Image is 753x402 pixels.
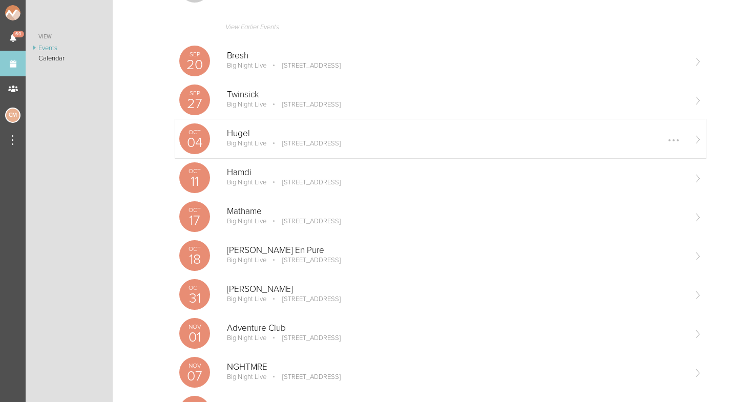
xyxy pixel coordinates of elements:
span: 60 [13,31,24,37]
p: 27 [179,97,210,111]
p: Big Night Live [227,295,266,303]
p: 31 [179,291,210,305]
p: [STREET_ADDRESS] [268,100,341,109]
p: [PERSON_NAME] En Pure [227,245,685,256]
p: [STREET_ADDRESS] [268,217,341,225]
p: Mathame [227,206,685,217]
p: [STREET_ADDRESS] [268,295,341,303]
p: Big Night Live [227,256,266,264]
p: Sep [179,90,210,96]
p: Oct [179,207,210,213]
p: Nov [179,363,210,369]
p: Big Night Live [227,100,266,109]
p: [STREET_ADDRESS] [268,61,341,70]
a: View [26,31,113,43]
p: [STREET_ADDRESS] [268,139,341,147]
p: Adventure Club [227,323,685,333]
p: Oct [179,246,210,252]
p: [STREET_ADDRESS] [268,178,341,186]
p: 20 [179,58,210,72]
img: NOMAD [5,5,63,20]
p: Big Night Live [227,61,266,70]
p: 17 [179,214,210,227]
p: Hamdi [227,167,685,178]
p: Sep [179,51,210,57]
a: View Earlier Events [179,18,702,41]
p: Oct [179,168,210,174]
p: [STREET_ADDRESS] [268,334,341,342]
p: 11 [179,175,210,188]
p: NGHTMRE [227,362,685,372]
p: 01 [179,330,210,344]
p: Nov [179,324,210,330]
p: [PERSON_NAME] [227,284,685,294]
p: Big Night Live [227,139,266,147]
p: Oct [179,285,210,291]
p: Big Night Live [227,334,266,342]
p: Bresh [227,51,685,61]
p: Twinsick [227,90,685,100]
p: [STREET_ADDRESS] [268,373,341,381]
p: Hugel [227,129,685,139]
p: Oct [179,129,210,135]
a: Calendar [26,53,113,64]
div: Charlie McGinley [5,108,20,123]
p: Big Night Live [227,373,266,381]
p: 18 [179,252,210,266]
p: Big Night Live [227,217,266,225]
a: Events [26,43,113,53]
p: [STREET_ADDRESS] [268,256,341,264]
p: 07 [179,369,210,383]
p: Big Night Live [227,178,266,186]
p: 04 [179,136,210,150]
